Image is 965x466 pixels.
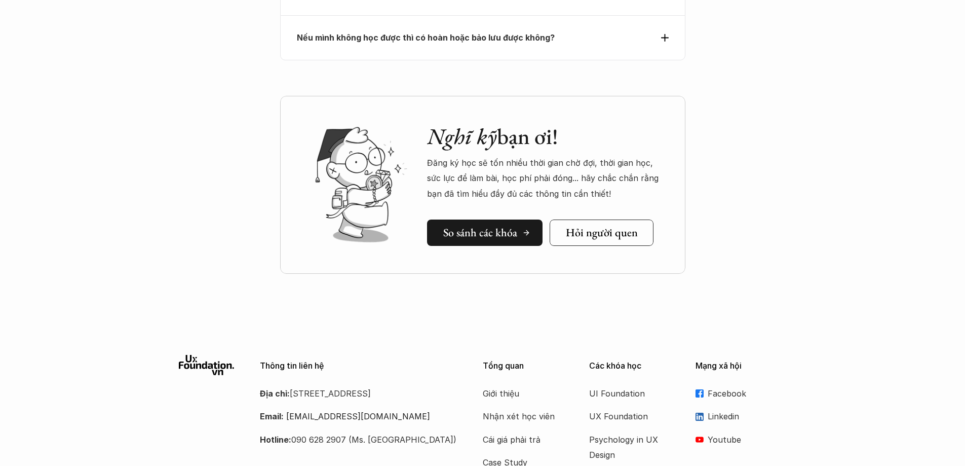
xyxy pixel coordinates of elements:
[260,386,457,401] p: [STREET_ADDRESS]
[260,388,290,399] strong: Địa chỉ:
[483,386,564,401] a: Giới thiệu
[589,409,670,424] a: UX Foundation
[260,432,457,447] p: 090 628 2907 (Ms. [GEOGRAPHIC_DATA])
[708,409,787,424] p: Linkedin
[483,409,564,424] a: Nhận xét học viên
[696,409,787,424] a: Linkedin
[297,32,555,43] strong: Nếu mình không học được thì có hoàn hoặc bảo lưu được không?
[260,411,284,421] strong: Email:
[443,226,517,239] h5: So sánh các khóa
[427,123,665,150] h2: bạn ơi!
[427,220,543,246] a: So sánh các khóa
[286,411,430,421] a: [EMAIL_ADDRESS][DOMAIN_NAME]
[427,122,497,151] em: Nghĩ kỹ
[708,432,787,447] p: Youtube
[589,361,680,371] p: Các khóa học
[427,155,665,201] p: Đăng ký học sẽ tốn nhiều thời gian chờ đợi, thời gian học, sức lực để làm bài, học phí phải đóng....
[696,386,787,401] a: Facebook
[566,226,638,239] h5: Hỏi người quen
[696,361,787,371] p: Mạng xã hội
[589,432,670,463] a: Psychology in UX Design
[483,361,574,371] p: Tổng quan
[589,386,670,401] a: UI Foundation
[550,220,653,246] a: Hỏi người quen
[260,361,457,371] p: Thông tin liên hệ
[483,432,564,447] a: Cái giá phải trả
[708,386,787,401] p: Facebook
[696,432,787,447] a: Youtube
[260,435,291,445] strong: Hotline:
